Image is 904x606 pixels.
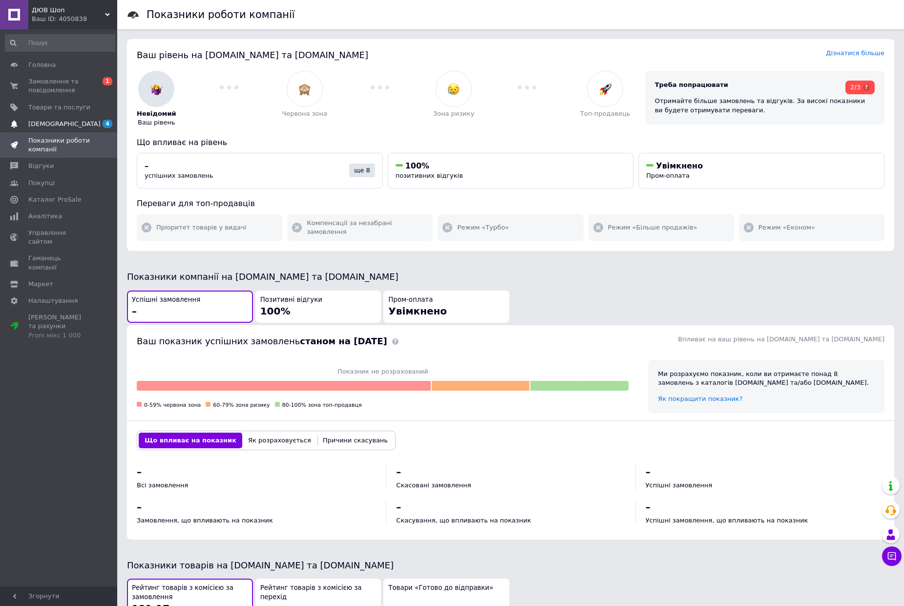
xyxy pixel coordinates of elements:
[103,120,112,128] span: 4
[396,172,463,179] span: позитивних відгуків
[396,481,471,489] span: Скасовані замовлення
[28,136,90,154] span: Показники роботи компанії
[32,15,117,23] div: Ваш ID: 4050838
[137,336,387,346] span: Ваш показник успішних замовлень
[145,172,213,179] span: успішних замовлень
[132,295,200,305] span: Успішні замовлення
[150,83,163,95] img: :woman-shrugging:
[242,433,317,448] button: Як розраховується
[282,109,327,118] span: Червона зона
[127,560,394,570] span: Показники товарів на [DOMAIN_NAME] та [DOMAIN_NAME]
[137,153,383,188] button: –успішних замовленьще 8
[137,199,255,208] span: Переваги для топ-продавців
[658,395,742,402] a: Як покращити показник?
[137,517,273,524] span: Замовлення, що впливають на показник
[103,77,112,85] span: 1
[282,402,362,408] span: 80-100% зона топ-продавця
[127,291,253,323] button: Успішні замовлення–
[137,501,142,513] span: –
[28,77,90,95] span: Замовлення та повідомлення
[137,109,176,118] span: Невідомий
[28,254,90,272] span: Гаманець компанії
[646,501,651,513] span: –
[655,81,728,88] span: Треба попрацювати
[655,97,875,114] div: Отримайте більше замовлень та відгуків. За високі показники ви будете отримувати переваги.
[147,9,295,21] h1: Показники роботи компанії
[298,83,311,95] img: :see_no_evil:
[300,336,387,346] b: станом на [DATE]
[307,219,428,236] span: Компенсації за незабрані замовлення
[457,223,509,232] span: Режим «Турбо»
[845,81,875,94] div: 2/3
[317,433,394,448] button: Причини скасувань
[658,370,875,387] div: Ми розрахуємо показник, коли ви отримаєте понад 8 замовлень з каталогів [DOMAIN_NAME] та/або [DOM...
[396,501,401,513] span: –
[646,466,651,478] span: –
[138,118,175,127] span: Ваш рівень
[260,584,377,602] span: Рейтинг товарів з комісією за перехід
[156,223,247,232] span: Пріоритет товарів у видачі
[28,229,90,246] span: Управління сайтом
[132,305,137,317] span: –
[447,83,460,95] img: :disappointed_relieved:
[396,466,401,478] span: –
[383,291,509,323] button: Пром-оплатаУвімкнено
[28,179,55,188] span: Покупці
[388,305,447,317] span: Увімкнено
[863,84,870,91] span: ?
[28,162,54,170] span: Відгуки
[137,466,142,478] span: –
[145,161,148,170] span: –
[656,161,703,170] span: Увімкнено
[433,109,475,118] span: Зона ризику
[28,280,53,289] span: Маркет
[646,172,690,179] span: Пром-оплата
[28,331,90,340] div: Prom мікс 1 000
[580,109,631,118] span: Топ-продавець
[127,272,399,282] span: Показники компанії на [DOMAIN_NAME] та [DOMAIN_NAME]
[28,103,90,112] span: Товари та послуги
[599,83,611,95] img: :rocket:
[638,153,884,188] button: УвімкненоПром-оплата
[144,402,201,408] span: 0-59% червона зона
[28,313,90,340] span: [PERSON_NAME] та рахунки
[260,305,291,317] span: 100%
[213,402,270,408] span: 60-79% зона ризику
[646,481,713,489] span: Успішні замовлення
[678,335,884,343] span: Впливає на ваш рівень на [DOMAIN_NAME] та [DOMAIN_NAME]
[5,34,115,52] input: Пошук
[405,161,429,170] span: 100%
[28,212,62,221] span: Аналітика
[137,138,227,147] span: Що впливає на рівень
[608,223,697,232] span: Режим «Більше продажів»
[758,223,815,232] span: Режим «Економ»
[132,584,248,602] span: Рейтинг товарів з комісією за замовлення
[882,546,902,566] button: Чат з покупцем
[137,481,188,489] span: Всі замовлення
[139,433,242,448] button: Що впливає на показник
[260,295,322,305] span: Позитивні відгуки
[137,367,629,376] span: Показник не розрахований
[349,164,375,177] div: ще 8
[28,195,81,204] span: Каталог ProSale
[826,49,884,57] a: Дізнатися більше
[28,61,56,69] span: Головна
[32,6,105,15] span: ДЮВ Шоп
[388,153,634,188] button: 100%позитивних відгуків
[388,295,433,305] span: Пром-оплата
[255,291,381,323] button: Позитивні відгуки100%
[137,50,368,60] span: Ваш рівень на [DOMAIN_NAME] та [DOMAIN_NAME]
[396,517,531,524] span: Скасування, що впливають на показник
[388,584,493,593] span: Товари «Готово до відправки»
[28,296,78,305] span: Налаштування
[28,120,101,128] span: [DEMOGRAPHIC_DATA]
[646,517,808,524] span: Успішні замовлення, що впливають на показник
